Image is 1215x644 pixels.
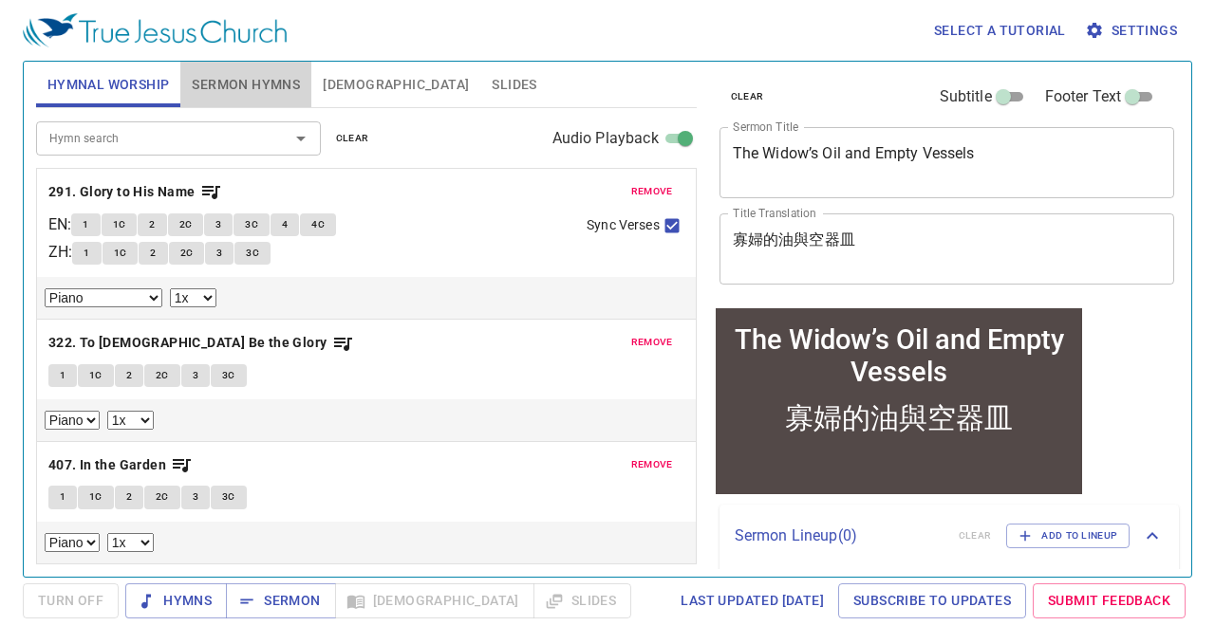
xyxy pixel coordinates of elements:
p: EN : [48,213,71,236]
button: Hymns [125,583,227,618]
button: remove [620,331,684,354]
span: Slides [492,73,536,97]
span: Subscribe to Updates [853,589,1011,613]
textarea: The Widow’s Oil and Empty Vessels [733,144,1162,180]
button: 2 [115,364,143,387]
button: Select a tutorial [926,13,1074,48]
button: 1 [71,213,100,236]
button: 3C [234,213,270,236]
span: 2 [150,245,156,262]
button: 2C [144,364,180,387]
span: 4C [311,216,325,233]
span: 2 [126,488,132,506]
span: 2C [156,488,169,506]
span: 1C [89,367,103,384]
span: [DEMOGRAPHIC_DATA] [323,73,469,97]
span: remove [631,334,673,351]
select: Select Track [45,411,100,430]
button: 1 [48,364,77,387]
span: 1 [83,216,88,233]
button: 4C [300,213,336,236]
iframe: from-child [712,304,1086,498]
b: 322. To [DEMOGRAPHIC_DATA] Be the Glory [48,331,327,355]
span: Last updated [DATE] [681,589,824,613]
span: Select a tutorial [934,19,1066,43]
select: Playback Rate [107,533,154,552]
a: Last updated [DATE] [673,583,832,618]
button: 291. Glory to His Name [48,180,222,204]
select: Playback Rate [170,288,216,307]
button: 3C [234,242,271,265]
button: 3C [211,486,247,508]
button: 2 [139,242,167,265]
button: 1 [48,486,77,508]
select: Select Track [45,533,100,552]
span: Subtitle [940,85,992,108]
b: 407. In the Garden [48,453,166,477]
button: 407. In the Garden [48,453,194,477]
p: ZH : [48,241,72,264]
span: Sermon Hymns [192,73,300,97]
span: 3C [246,245,259,262]
button: remove [620,453,684,476]
button: 2 [115,486,143,508]
span: 1C [114,245,127,262]
span: Hymns [140,589,212,613]
button: 3 [181,364,210,387]
span: 2C [156,367,169,384]
select: Select Track [45,288,162,307]
button: 1C [102,213,138,236]
span: 1 [84,245,89,262]
button: Sermon [226,583,335,618]
button: Add to Lineup [1006,524,1130,548]
button: 1C [78,486,114,508]
span: 1 [60,367,65,384]
span: remove [631,456,673,473]
span: Hymnal Worship [47,73,170,97]
button: clear [720,85,776,108]
button: 1C [103,242,139,265]
button: Open [288,125,314,152]
button: 3C [211,364,247,387]
span: clear [336,130,369,147]
span: Settings [1089,19,1177,43]
div: Sermon Lineup(0)clearAdd to Lineup [720,505,1180,567]
button: 3 [204,213,233,236]
span: 4 [282,216,288,233]
button: 3 [181,486,210,508]
span: 1C [113,216,126,233]
span: 2C [179,216,193,233]
span: Audio Playback [552,127,659,150]
span: clear [731,88,764,105]
textarea: 寡婦的油與空器皿 [733,230,1162,267]
p: Sermon Lineup ( 0 ) [735,524,944,547]
button: 2 [138,213,166,236]
span: 3 [216,245,222,262]
button: 2C [168,213,204,236]
span: 2C [180,245,194,262]
span: 1 [60,488,65,506]
span: 2 [149,216,155,233]
button: 2C [144,486,180,508]
span: Submit Feedback [1048,589,1170,613]
span: 3 [193,367,198,384]
span: 3C [222,488,235,506]
button: 1C [78,364,114,387]
button: remove [620,180,684,203]
span: Add to Lineup [1019,527,1117,544]
select: Playback Rate [107,411,154,430]
button: 4 [271,213,299,236]
button: 2C [169,242,205,265]
span: 3 [193,488,198,506]
span: 1C [89,488,103,506]
button: clear [325,127,381,150]
span: 3 [215,216,221,233]
a: Subscribe to Updates [838,583,1026,618]
span: Sync Verses [587,215,659,235]
b: 291. Glory to His Name [48,180,196,204]
button: Settings [1081,13,1185,48]
img: True Jesus Church [23,13,287,47]
button: 322. To [DEMOGRAPHIC_DATA] Be the Glory [48,331,354,355]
